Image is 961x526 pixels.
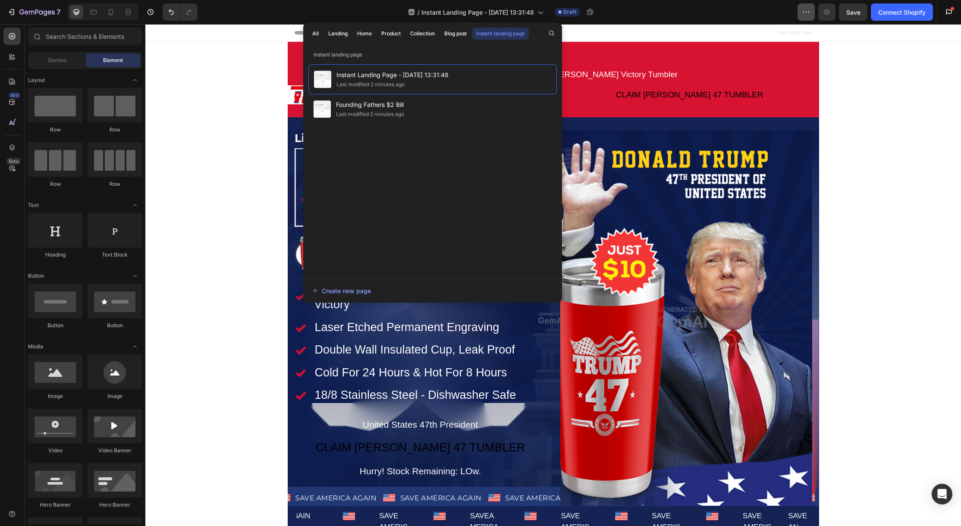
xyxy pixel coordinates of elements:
[308,28,323,40] button: All
[324,28,352,40] button: Landing
[28,343,43,351] span: Media
[170,415,380,432] div: CLAIM [PERSON_NAME] 47 TUMBLER
[28,272,44,280] span: Button
[168,254,401,290] div: Celebrate President [PERSON_NAME] Victory
[932,484,952,504] div: Open Intercom Messenger
[3,3,64,21] button: 7
[28,126,82,134] div: Row
[328,30,348,38] div: Landing
[472,28,529,40] button: Instant landing page
[28,392,82,400] div: Image
[303,50,562,59] p: Instant landing page
[142,106,674,482] div: Overlay
[103,56,123,64] span: Element
[169,294,355,313] div: Laser Etched Permanent Engraving
[28,28,142,45] input: Search Sections & Elements
[149,104,401,120] img: Alt image
[846,9,861,16] span: Save
[28,76,45,84] span: Layout
[142,106,674,482] div: Background Image
[128,73,142,87] span: Toggle open
[28,322,82,329] div: Button
[353,28,376,40] button: Home
[440,28,471,40] button: Blog post
[283,44,533,58] div: Hurry! Claim Your Limited Edition [PERSON_NAME] Victory Tumbler
[150,485,166,498] div: iAIN
[28,251,82,259] div: Heading
[336,100,404,110] span: Founding Fathers $2 Bill
[563,8,576,16] span: Draft
[597,485,628,520] div: SAVE AMERICA AGAIN
[88,251,142,259] div: Text Block
[160,439,390,455] div: Hurry! Stock Remaining: LOw.
[28,447,82,454] div: Video
[642,485,673,509] div: SAVE AN
[88,447,142,454] div: Video Banner
[149,124,401,205] img: Alt image
[128,269,142,283] span: Toggle open
[145,24,961,526] iframe: Design area
[312,286,371,295] div: Create new page
[128,340,142,354] span: Toggle open
[342,66,401,81] div: Brought To You By
[415,485,446,520] div: SAVE AMERICA AGAIN
[6,158,21,165] div: Beta
[418,8,420,17] span: /
[476,30,525,38] div: Instant landing page
[415,104,667,482] img: Alt image
[471,65,618,77] div: CLAIM [PERSON_NAME] 47 TUMBLER
[871,3,933,21] button: Connect Shopify
[839,3,867,21] button: Save
[163,3,198,21] div: Undo/Redo
[128,198,142,212] span: Toggle open
[88,322,142,329] div: Button
[336,70,449,80] span: Instant Landing Page - [DATE] 13:31:48
[406,28,439,40] button: Collection
[878,8,926,17] div: Connect Shopify
[336,110,404,119] div: Last modified 2 minutes ago
[377,28,405,40] button: Product
[88,501,142,509] div: Hero Banner
[88,392,142,400] div: Image
[160,411,390,436] button: CLAIM TRUMP 47 TUMBLER
[28,501,82,509] div: Hero Banner
[88,126,142,134] div: Row
[149,208,401,250] img: Alt image
[336,80,405,89] div: Last modified 2 minutes ago
[28,201,39,209] span: Text
[48,56,66,64] span: Section
[312,30,319,38] div: All
[8,92,21,99] div: 450
[28,180,82,188] div: Row
[57,7,60,17] p: 7
[421,8,534,17] span: Instant Landing Page - [DATE] 13:31:48
[324,485,355,520] div: SAVEAMERICAAGAIN
[381,30,401,38] div: Product
[169,361,372,381] div: 18/8 Stainless Steel - Dishwasher Safe
[415,61,674,81] button: CLAIM TRUMP 47 TUMBLER
[160,393,390,408] div: United States 47th President
[506,485,537,520] div: SAVE AMERICA AGAIN
[88,180,142,188] div: Row
[444,30,467,38] div: Blog post
[357,30,372,38] div: Home
[169,316,371,335] div: Double Wall Insulated Cup, Leak Proof
[233,485,264,520] div: SAVE AMERICA AGAIN
[410,30,435,38] div: Collection
[169,339,363,358] div: Cold For 24 Hours & Hot For 8 Hours
[312,282,553,299] button: Create new page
